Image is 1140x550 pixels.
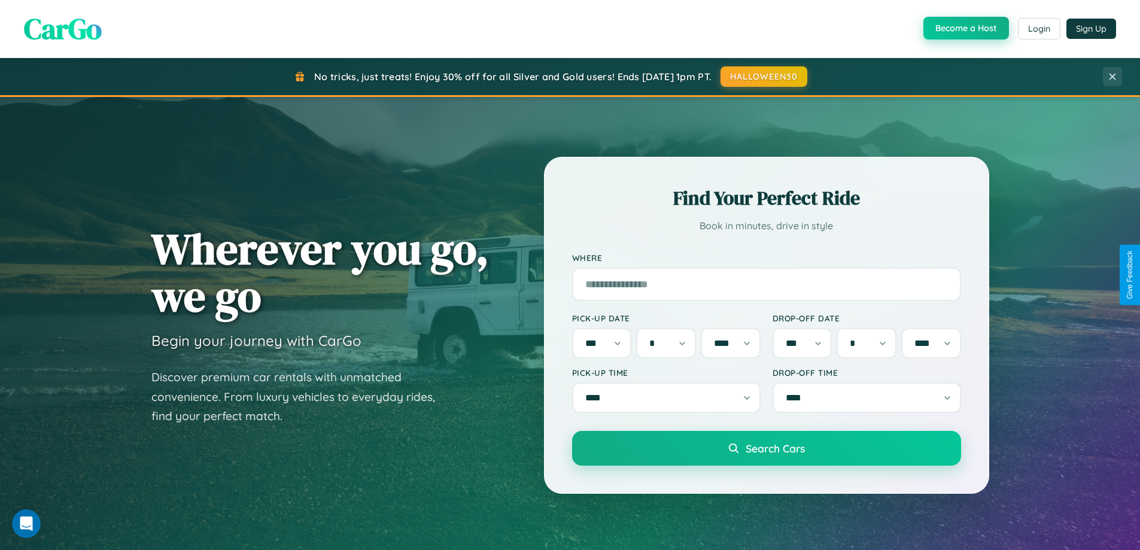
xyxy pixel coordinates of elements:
p: Book in minutes, drive in style [572,217,961,235]
label: Drop-off Date [773,313,961,323]
iframe: Intercom live chat [12,509,41,538]
span: CarGo [24,9,102,48]
h2: Find Your Perfect Ride [572,185,961,211]
div: Give Feedback [1126,251,1134,299]
h1: Wherever you go, we go [151,225,489,320]
label: Pick-up Date [572,313,761,323]
span: Search Cars [746,442,805,455]
button: Become a Host [923,17,1009,39]
h3: Begin your journey with CarGo [151,332,361,350]
button: HALLOWEEN30 [721,66,807,87]
button: Login [1018,18,1060,39]
p: Discover premium car rentals with unmatched convenience. From luxury vehicles to everyday rides, ... [151,367,451,426]
label: Drop-off Time [773,367,961,378]
label: Pick-up Time [572,367,761,378]
button: Search Cars [572,431,961,466]
span: No tricks, just treats! Enjoy 30% off for all Silver and Gold users! Ends [DATE] 1pm PT. [314,71,712,83]
label: Where [572,253,961,263]
button: Sign Up [1066,19,1116,39]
